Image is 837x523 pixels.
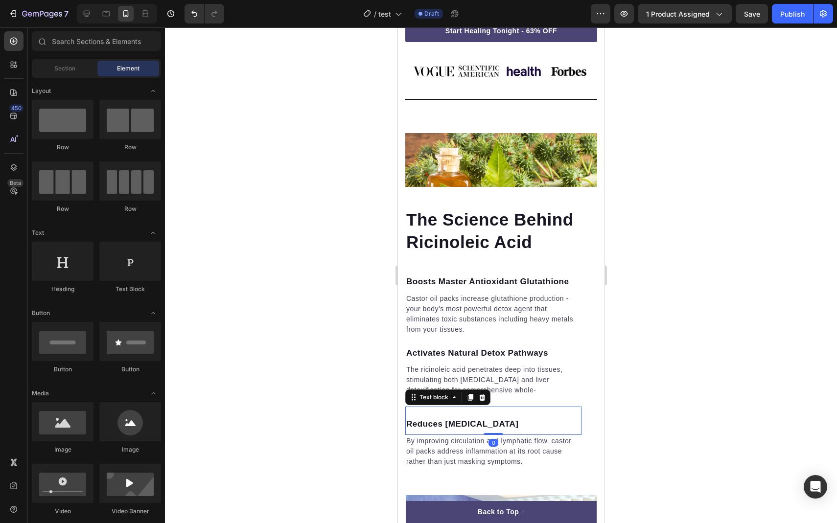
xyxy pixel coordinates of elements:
[780,9,805,19] div: Publish
[424,9,439,18] span: Draft
[145,83,161,99] span: Toggle open
[646,9,710,19] span: 1 product assigned
[54,64,75,73] span: Section
[15,39,56,49] img: gempages_554859065759499074-4f8c6dc5-a025-48d1-870a-c031aeac1e6b.svg
[99,445,161,454] div: Image
[99,365,161,374] div: Button
[99,143,161,152] div: Row
[32,365,93,374] div: Button
[378,9,391,19] span: test
[8,390,183,403] p: Reduces [MEDICAL_DATA]
[7,247,184,262] div: Rich Text Editor. Editing area: main
[744,10,760,18] span: Save
[32,31,161,51] input: Search Sections & Elements
[736,4,768,23] button: Save
[20,365,52,374] div: Text block
[9,104,23,112] div: 450
[7,336,184,379] div: Rich Text Editor. Editing area: main
[145,225,161,241] span: Toggle open
[374,9,376,19] span: /
[7,106,199,159] img: gempages_554859065759499074-72fcdf4d-9952-4419-95d3-627cb4808ec3.png
[91,411,100,419] div: 0
[32,285,93,294] div: Heading
[185,4,224,23] div: Undo/Redo
[32,309,50,318] span: Button
[4,4,73,23] button: 7
[8,181,183,226] p: The Science Behind Ricinoleic Acid
[99,507,161,516] div: Video Banner
[32,389,49,398] span: Media
[398,27,604,523] iframe: Design area
[117,64,139,73] span: Element
[8,319,183,332] p: Activates Natural Detox Pathways
[99,285,161,294] div: Text Block
[7,179,23,187] div: Beta
[32,87,51,95] span: Layout
[145,305,161,321] span: Toggle open
[8,248,183,261] p: Boosts Master Antioxidant Glutathione
[32,228,44,237] span: Text
[7,180,184,227] h2: Rich Text Editor. Editing area: main
[638,4,732,23] button: 1 product assigned
[804,475,827,499] div: Open Intercom Messenger
[8,266,183,307] p: Castor oil packs increase glutathione production - your body's most powerful detox agent that eli...
[64,8,69,20] p: 7
[99,205,161,213] div: Row
[8,474,199,496] button: Back to Top ↑
[32,445,93,454] div: Image
[772,4,813,23] button: Publish
[8,337,183,378] p: The ricinoleic acid penetrates deep into tissues, stimulating both [MEDICAL_DATA] and liver detox...
[108,39,143,49] img: gempages_554859065759499074-300da6c8-39d6-4b43-9077-36f44d211e26.png
[7,408,184,440] div: Rich Text Editor. Editing area: main
[80,479,127,490] div: Back to Top ↑
[32,205,93,213] div: Row
[32,143,93,152] div: Row
[60,38,101,49] img: gempages_554859065759499074-5b705a55-f407-45c8-882c-d8e164a8af50.svg
[145,386,161,401] span: Toggle open
[8,409,183,439] p: By improving circulation and lymphatic flow, castor oil packs address inflammation at its root ca...
[32,507,93,516] div: Video
[7,318,184,333] div: Rich Text Editor. Editing area: main
[153,40,188,49] img: gempages_554859065759499074-ee6b9ea6-f0ed-48e7-bdc6-6657338ebe5b.png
